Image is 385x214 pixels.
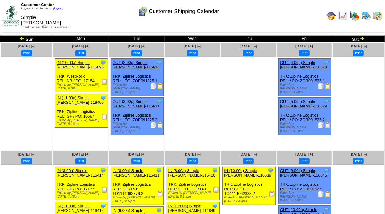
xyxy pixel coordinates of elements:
button: Print [21,158,32,164]
td: Thu [220,36,276,42]
a: IN (8:00a) Simple [PERSON_NAME]-116411 [113,168,160,177]
div: Edited by [PERSON_NAME] [DATE] 1:54pm [113,122,163,133]
a: [DATE] [+] [128,44,145,48]
img: Tooltip [156,207,162,213]
img: arrowright.gif [360,36,365,41]
img: Tooltip [156,59,162,65]
td: Mon [53,36,109,42]
button: Print [187,50,198,56]
div: TRK: Zipline Logistics REL: GF / PO: TO1111062383.2 [223,167,275,205]
a: (logout) [53,7,64,10]
button: Print [21,50,32,56]
img: graph.gif [350,11,359,21]
a: [DATE] [+] [240,152,257,156]
div: Edited by [PERSON_NAME] [DATE] 7:49pm [224,196,275,203]
a: [DATE] [+] [240,44,257,48]
img: Packing Slip [318,191,324,197]
button: Print [243,158,254,164]
img: Tooltip [156,167,162,174]
a: [DATE] [+] [128,152,145,156]
a: [DATE] [+] [350,44,367,48]
a: IN (11:00a) Simple [PERSON_NAME]-116409 [57,96,104,105]
div: TRK: Zipline Logistics REL: GF / PO: TO1111062376.2 [111,167,164,205]
span: [DATE] [+] [350,152,367,156]
a: OUT (2:00p) Simple [PERSON_NAME]-116610 [113,60,160,69]
div: Edited by [PERSON_NAME] [DATE] 2:13pm [280,191,331,202]
a: OUT (9:00a) Simple [PERSON_NAME]-116845 [280,168,327,177]
button: Print [243,50,254,56]
a: OUT (5:00p) Simple [PERSON_NAME]-116629 [280,99,327,108]
img: Bill of Lading [325,122,331,128]
div: Edited by [PERSON_NAME] [DATE] 3:01pm [280,122,331,133]
div: TRK: Zipline Logistics REL: / PO: ZOR091925.1 [278,167,331,204]
img: Tooltip [268,167,274,174]
img: home.gif [327,11,336,21]
img: Bill of Lading [325,83,331,89]
img: Tooltip [156,98,162,104]
img: Tooltip [324,167,330,174]
img: arrowleft.gif [20,36,25,41]
button: Print [131,50,142,56]
span: [DATE] [+] [18,44,35,48]
td: Fri [276,36,332,42]
img: Tooltip [324,98,330,104]
img: Bill of Lading [157,122,163,128]
a: IN (8:00a) Simple [PERSON_NAME]-116414 [57,168,104,177]
div: Edited by [PERSON_NAME] [DATE] 6:08pm [57,83,107,90]
img: Tooltip [100,59,106,65]
div: Edited by [PERSON_NAME] [DATE] 8:14pm [168,191,219,198]
a: [DATE] [+] [72,44,90,48]
img: Receiving Document [213,187,219,193]
img: Tooltip [100,203,106,209]
a: [DATE] [+] [184,152,201,156]
img: calendarinout.gif [373,11,383,21]
span: Customer Center [21,2,54,7]
img: Packing Slip [150,122,156,128]
td: Sun [0,36,53,42]
div: Edited by [PERSON_NAME] [DATE] 5:16pm [57,118,107,126]
img: Receiving Document [102,114,108,120]
td: Sat [332,36,385,42]
a: IN (10:00a) Simple [PERSON_NAME]-116639 [224,168,271,177]
img: Tooltip [212,203,218,209]
span: [DATE] [+] [295,44,313,48]
img: calendarcustomer.gif [138,6,148,16]
a: [DATE] [+] [72,152,90,156]
div: Edited by [PERSON_NAME] [DATE] 3:06pm [280,83,331,94]
div: TRK: Zipline Logistics REL: GF / PO: 17143 [167,167,219,200]
img: Receiving Document [102,79,108,85]
td: Tue [109,36,165,42]
img: Tooltip [324,206,330,212]
button: Print [75,158,86,164]
div: TRK: Zipline Logistics REL: / PO: ZOR091525.2 [278,98,331,135]
span: Customer Shipping Calendar [149,8,219,15]
a: [DATE] [+] [295,152,313,156]
img: Receiving Document [269,191,275,197]
a: OUT (3:00p) Simple [PERSON_NAME]-116611 [113,99,160,108]
div: TRK: Zipline Logistics REL: GF / PO: 16567 [55,94,108,128]
button: Print [299,50,310,56]
a: [DATE] [+] [18,152,35,156]
button: Print [187,158,198,164]
button: Print [299,158,310,164]
span: [DATE] [+] [184,44,201,48]
img: Receiving Document [157,191,163,197]
a: IN (11:00a) Simple [PERSON_NAME]-116412 [57,204,104,213]
div: Edited by [PERSON_NAME] [DATE] 3:02pm [113,196,163,203]
td: Wed [165,36,220,42]
a: IN (8:00a) Simple [PERSON_NAME]-116410 [168,168,216,177]
div: Edited by [PERSON_NAME] [DATE] 7:48pm [57,191,107,198]
span: Logged in as Amcferren [21,7,64,10]
img: Receiving Document [102,187,108,193]
img: Tooltip [100,95,106,101]
span: Thank You for Being Our Customer! [21,26,69,29]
